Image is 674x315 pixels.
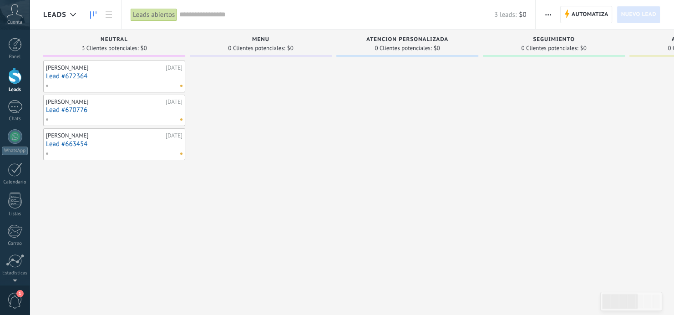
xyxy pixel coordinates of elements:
span: Automatiza [572,6,608,23]
span: No hay nada asignado [180,85,182,87]
div: [DATE] [166,98,182,106]
div: NEUTRAL [48,36,181,44]
div: Panel [2,54,28,60]
div: SEGUIMIENTO [487,36,620,44]
span: $0 [519,10,526,19]
span: SEGUIMIENTO [533,36,574,43]
span: ATENCION PERSONALIZADA [366,36,448,43]
div: Correo [2,241,28,247]
div: WhatsApp [2,147,28,155]
span: $0 [434,46,440,51]
span: $0 [141,46,147,51]
div: Chats [2,116,28,122]
div: [PERSON_NAME] [46,64,163,71]
div: Calendario [2,179,28,185]
span: 0 Clientes potenciales: [228,46,285,51]
a: Nuevo lead [617,6,660,23]
div: [DATE] [166,132,182,139]
span: MENU [252,36,269,43]
a: Automatiza [560,6,612,23]
span: 3 Clientes potenciales: [81,46,138,51]
span: Leads [43,10,66,19]
span: 0 Clientes potenciales: [375,46,431,51]
div: Leads abiertos [131,8,177,21]
div: Estadísticas [2,270,28,276]
span: Nuevo lead [621,6,656,23]
div: [DATE] [166,64,182,71]
div: MENU [194,36,327,44]
div: ATENCION PERSONALIZADA [341,36,474,44]
a: Lead #672364 [46,72,182,80]
div: [PERSON_NAME] [46,132,163,139]
span: 3 leads: [494,10,517,19]
div: [PERSON_NAME] [46,98,163,106]
div: Leads [2,87,28,93]
span: No hay nada asignado [180,152,182,155]
span: 1 [16,290,24,297]
span: $0 [580,46,587,51]
span: Cuenta [7,20,22,25]
a: Lead #670776 [46,106,182,114]
span: No hay nada asignado [180,118,182,121]
span: 0 Clientes potenciales: [521,46,578,51]
span: $0 [287,46,294,51]
span: NEUTRAL [101,36,128,43]
a: Lead #663454 [46,140,182,148]
div: Listas [2,211,28,217]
